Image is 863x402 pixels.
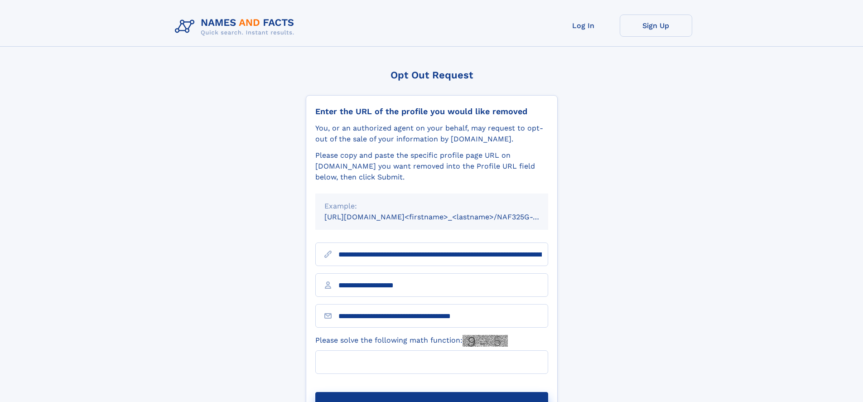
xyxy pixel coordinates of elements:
[306,69,558,81] div: Opt Out Request
[324,213,565,221] small: [URL][DOMAIN_NAME]<firstname>_<lastname>/NAF325G-xxxxxxxx
[315,150,548,183] div: Please copy and paste the specific profile page URL on [DOMAIN_NAME] you want removed into the Pr...
[324,201,539,212] div: Example:
[547,15,620,37] a: Log In
[171,15,302,39] img: Logo Names and Facts
[315,123,548,145] div: You, or an authorized agent on your behalf, may request to opt-out of the sale of your informatio...
[315,335,508,347] label: Please solve the following math function:
[620,15,692,37] a: Sign Up
[315,107,548,116] div: Enter the URL of the profile you would like removed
